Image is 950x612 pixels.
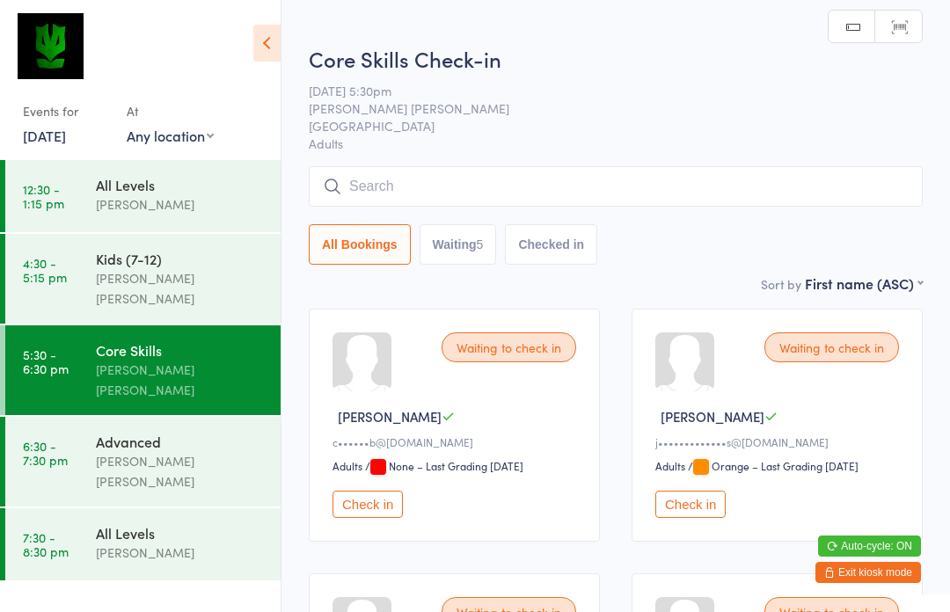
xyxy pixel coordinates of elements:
[5,160,281,232] a: 12:30 -1:15 pmAll Levels[PERSON_NAME]
[365,458,523,473] span: / None – Last Grading [DATE]
[332,434,581,449] div: c••••••b@[DOMAIN_NAME]
[477,237,484,251] div: 5
[96,451,266,492] div: [PERSON_NAME] [PERSON_NAME]
[661,407,764,426] span: [PERSON_NAME]
[309,166,923,207] input: Search
[23,182,64,210] time: 12:30 - 1:15 pm
[655,491,726,518] button: Check in
[309,117,895,135] span: [GEOGRAPHIC_DATA]
[761,275,801,293] label: Sort by
[309,224,411,265] button: All Bookings
[23,97,109,126] div: Events for
[23,347,69,375] time: 5:30 - 6:30 pm
[309,82,895,99] span: [DATE] 5:30pm
[127,97,214,126] div: At
[655,434,904,449] div: j•••••••••••••s@[DOMAIN_NAME]
[332,491,403,518] button: Check in
[805,273,923,293] div: First name (ASC)
[420,224,497,265] button: Waiting5
[5,234,281,324] a: 4:30 -5:15 pmKids (7-12)[PERSON_NAME] [PERSON_NAME]
[96,543,266,563] div: [PERSON_NAME]
[688,458,859,473] span: / Orange – Last Grading [DATE]
[23,530,69,558] time: 7:30 - 8:30 pm
[96,194,266,215] div: [PERSON_NAME]
[23,439,68,467] time: 6:30 - 7:30 pm
[5,417,281,506] a: 6:30 -7:30 pmAdvanced[PERSON_NAME] [PERSON_NAME]
[505,224,597,265] button: Checked in
[18,13,84,79] img: Krav Maga Defence Institute
[96,249,266,268] div: Kids (7-12)
[309,44,923,73] h2: Core Skills Check-in
[127,126,214,145] div: Any location
[23,126,66,145] a: [DATE]
[96,268,266,309] div: [PERSON_NAME] [PERSON_NAME]
[23,256,67,284] time: 4:30 - 5:15 pm
[5,508,281,580] a: 7:30 -8:30 pmAll Levels[PERSON_NAME]
[309,135,923,152] span: Adults
[5,325,281,415] a: 5:30 -6:30 pmCore Skills[PERSON_NAME] [PERSON_NAME]
[655,458,685,473] div: Adults
[96,175,266,194] div: All Levels
[96,432,266,451] div: Advanced
[764,332,899,362] div: Waiting to check in
[338,407,442,426] span: [PERSON_NAME]
[309,99,895,117] span: [PERSON_NAME] [PERSON_NAME]
[815,562,921,583] button: Exit kiosk mode
[442,332,576,362] div: Waiting to check in
[96,360,266,400] div: [PERSON_NAME] [PERSON_NAME]
[332,458,362,473] div: Adults
[96,340,266,360] div: Core Skills
[96,523,266,543] div: All Levels
[818,535,921,557] button: Auto-cycle: ON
